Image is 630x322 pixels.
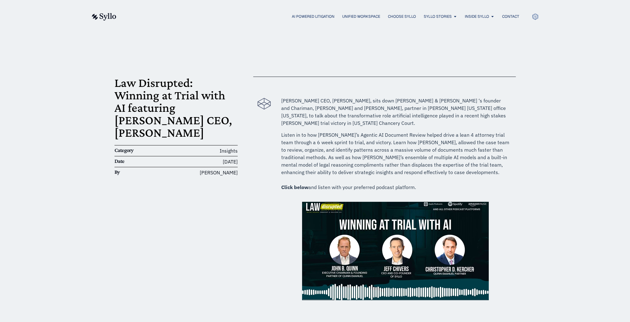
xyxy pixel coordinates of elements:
[281,184,308,190] b: Click below
[302,202,489,300] img: Promotional graphic of Winning at Trial with AI, with hosts John Quinn, Jeff Chivers, Chris Kercher.
[281,131,509,191] p: Listen in to how [PERSON_NAME]’s Agentic AI Document Review helped drive a lean 4 attorney trial ...
[342,14,380,19] a: Unified Workspace
[129,14,519,20] div: Menu Toggle
[114,169,156,176] h6: By
[502,14,519,19] a: Contact
[424,14,452,19] a: Syllo Stories
[114,158,156,165] h6: Date
[465,14,489,19] a: Inside Syllo
[114,77,238,139] h1: Law Disrupted: Winning at Trial with AI featuring [PERSON_NAME] CEO, [PERSON_NAME]
[223,159,238,165] time: [DATE]
[200,169,238,176] span: [PERSON_NAME]
[114,147,156,154] h6: Category
[292,14,334,19] a: AI Powered Litigation
[220,148,238,154] span: Insights
[281,97,509,127] p: [PERSON_NAME] CEO, [PERSON_NAME], sits down [PERSON_NAME] & [PERSON_NAME] ‘s founder and Chariman...
[91,13,116,21] img: syllo
[129,14,519,20] nav: Menu
[388,14,416,19] a: Choose Syllo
